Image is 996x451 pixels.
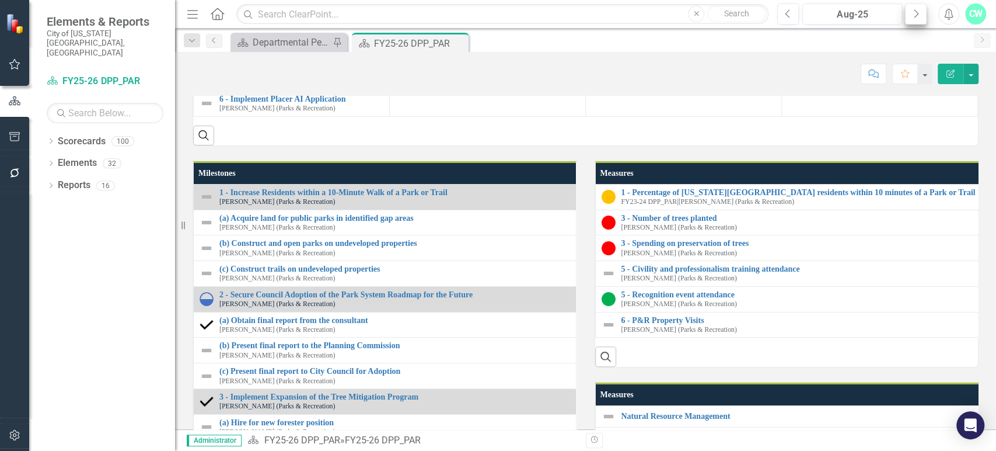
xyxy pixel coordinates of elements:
a: 5 - Recognition event attendance [621,290,978,299]
small: [PERSON_NAME] (Parks & Recreation) [621,275,737,282]
div: Aug-25 [806,8,898,22]
span: Search [724,9,749,18]
span: | [677,197,678,206]
td: Double-Click to Edit Right Click for Context Menu [194,338,576,363]
img: Not Defined [200,369,214,383]
small: [PERSON_NAME] (Parks & Recreation) [219,300,335,308]
img: Below Target [602,241,616,255]
img: ClearPoint Strategy [5,12,27,34]
span: Elements & Reports [47,15,163,29]
small: [PERSON_NAME] (Parks & Recreation) [219,377,335,385]
td: Double-Click to Edit Right Click for Context Menu [595,235,984,261]
td: Double-Click to Edit Right Click for Context Menu [194,210,576,235]
a: 3 - Spending on preservation of trees [621,239,978,248]
a: 6 - Implement Placer AI Application [219,95,383,103]
a: FY25-26 DPP_PAR [264,435,340,446]
img: Not Defined [200,344,214,358]
img: Completed [200,318,214,332]
a: 3 - Implement Expansion of the Tree Mitigation Program [219,393,570,401]
div: 32 [103,158,121,168]
button: Search [707,6,766,22]
a: 5 - Civility and professionalism training attendance [621,265,978,273]
small: [PERSON_NAME] (Parks & Recreation) [621,224,737,231]
small: City of [US_STATE][GEOGRAPHIC_DATA], [GEOGRAPHIC_DATA] [47,29,163,57]
td: Double-Click to Edit Right Click for Context Menu [595,312,984,338]
small: [PERSON_NAME] (Parks & Recreation) [219,428,335,436]
a: Elements [58,157,97,170]
small: [PERSON_NAME] (Parks & Recreation) [621,249,737,257]
a: (a) Acquire land for public parks in identified gap areas [219,214,570,223]
td: Double-Click to Edit Right Click for Context Menu [194,184,576,210]
button: CW [965,4,986,25]
td: Double-Click to Edit [390,91,586,116]
small: [PERSON_NAME] (Parks & Recreation) [219,403,335,410]
small: [PERSON_NAME] (Parks & Recreation) [621,326,737,334]
a: Scorecards [58,135,106,148]
img: In Progress [200,292,214,306]
a: 1 - Percentage of [US_STATE][GEOGRAPHIC_DATA] residents within 10 minutes of a Park or Trail [621,188,978,197]
img: Not Defined [200,420,214,434]
a: 6 - P&R Property Visits [621,316,978,325]
td: Double-Click to Edit [782,91,978,116]
td: Double-Click to Edit Right Click for Context Menu [194,235,576,261]
div: » [247,434,576,447]
td: Double-Click to Edit Right Click for Context Menu [595,184,984,210]
img: Not Defined [602,266,616,280]
a: (b) Construct and open parks on undeveloped properties [219,239,570,248]
div: FY25-26 DPP_PAR [374,36,466,51]
td: Double-Click to Edit Right Click for Context Menu [194,286,576,312]
div: FY25-26 DPP_PAR [344,435,420,446]
small: [PERSON_NAME] (Parks & Recreation) [219,352,335,359]
div: 100 [111,136,134,146]
img: Not Defined [200,266,214,280]
div: Open Intercom Messenger [956,411,984,439]
input: Search ClearPoint... [236,4,768,25]
div: 16 [96,181,115,190]
td: Double-Click to Edit [586,91,782,116]
td: Double-Click to Edit Right Click for Context Menu [194,91,390,116]
small: [PERSON_NAME] (Parks & Recreation) [219,326,335,334]
img: Not Defined [200,216,214,230]
small: [PERSON_NAME] (Parks & Recreation) [621,300,737,308]
a: Reports [58,179,90,192]
td: Double-Click to Edit Right Click for Context Menu [595,286,984,312]
small: [PERSON_NAME] (Parks & Recreation) [219,105,335,112]
td: Double-Click to Edit Right Click for Context Menu [595,210,984,235]
a: Natural Resource Management [621,412,978,421]
div: Departmental Performance Plans [253,35,330,50]
a: (c) Construct trails on undeveloped properties [219,265,570,273]
a: (a) Obtain final report from the consultant [219,316,570,325]
img: Not Defined [200,241,214,255]
img: Not Defined [200,190,214,204]
small: [PERSON_NAME] (Parks & Recreation) [219,224,335,231]
img: Not Defined [602,318,616,332]
img: Completed [200,394,214,408]
input: Search Below... [47,103,163,123]
img: Not Defined [602,410,616,424]
a: FY25-26 DPP_PAR [47,75,163,88]
small: [PERSON_NAME] (Parks & Recreation) [219,249,335,257]
img: Below Target [602,216,616,230]
span: Administrator [187,435,242,446]
a: (b) Present final report to the Planning Commission [219,341,570,350]
td: Double-Click to Edit Right Click for Context Menu [595,261,984,287]
a: Departmental Performance Plans [233,35,330,50]
td: Double-Click to Edit Right Click for Context Menu [595,405,984,427]
a: 2 - Secure Council Adoption of the Park System Roadmap for the Future [219,290,570,299]
a: (c) Present final report to City Council for Adoption [219,367,570,376]
span: FY23-24 DPP_PAR [621,197,677,206]
td: Double-Click to Edit Right Click for Context Menu [194,389,576,415]
small: [PERSON_NAME] (Parks & Recreation) [219,275,335,282]
img: Caution [602,190,616,204]
a: (a) Hire for new forester position [219,418,570,427]
a: 3 - Number of trees planted [621,214,978,223]
td: Double-Click to Edit Right Click for Context Menu [194,261,576,287]
td: Double-Click to Edit Right Click for Context Menu [194,363,576,389]
td: Double-Click to Edit Right Click for Context Menu [194,312,576,338]
td: Double-Click to Edit Right Click for Context Menu [194,414,576,440]
button: Aug-25 [802,4,902,25]
a: 1 - Increase Residents within a 10-Minute Walk of a Park or Trail [219,188,570,197]
small: [PERSON_NAME] (Parks & Recreation) [621,198,795,206]
img: Not Defined [200,96,214,110]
